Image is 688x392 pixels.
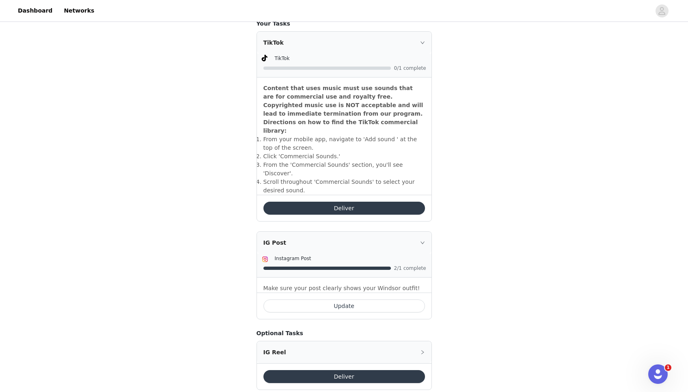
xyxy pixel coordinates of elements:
div: icon: rightTikTok [257,32,431,54]
div: avatar [658,4,666,17]
i: icon: right [420,240,425,245]
li: ​Scroll throughout 'Commercial Sounds' to select your desired sound. [263,178,425,195]
i: icon: right [420,350,425,355]
div: icon: rightIG Post [257,232,431,254]
strong: Content that uses music must use sounds that are for commercial use and royalty free. Copyrighted... [263,85,423,134]
a: Networks [59,2,99,20]
span: TikTok [275,56,290,61]
p: Make sure your post clearly shows your Windsor outfit! [263,284,425,293]
span: 2/1 complete [394,266,427,271]
span: Instagram Post [275,256,311,261]
h4: Optional Tasks [257,329,432,338]
a: Dashboard [13,2,57,20]
span: 0/1 complete [394,66,427,71]
iframe: Intercom live chat [648,364,668,384]
button: Deliver [263,202,425,215]
span: 1 [665,364,671,371]
img: Instagram Icon [262,256,268,263]
h4: Your Tasks [257,19,432,28]
button: Update [263,299,425,312]
li: ​From the 'Commercial Sounds' section, you'll see 'Discover'. [263,161,425,178]
li: ​Click 'Commercial Sounds.' [263,152,425,161]
i: icon: right [420,40,425,45]
div: icon: rightIG Reel [257,341,431,363]
li: ​From your mobile app, navigate to 'Add sound ' at the top of the screen. [263,135,425,152]
button: Deliver [263,370,425,383]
